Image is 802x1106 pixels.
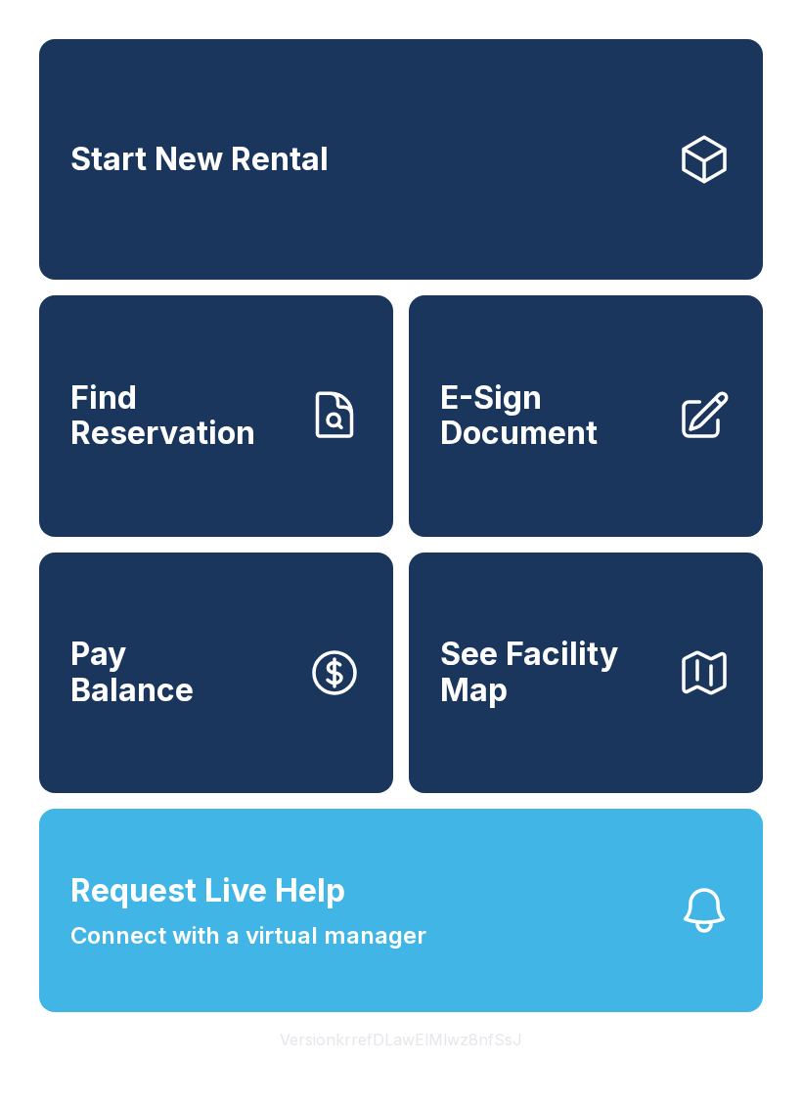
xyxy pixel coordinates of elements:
span: E-Sign Document [440,380,661,452]
span: Request Live Help [70,867,345,914]
a: E-Sign Document [409,295,763,536]
span: Find Reservation [70,380,291,452]
a: Find Reservation [39,295,393,536]
button: VersionkrrefDLawElMlwz8nfSsJ [264,1012,538,1067]
button: Request Live HelpConnect with a virtual manager [39,809,763,1012]
span: Connect with a virtual manager [70,918,426,953]
span: Pay Balance [70,637,194,708]
button: See Facility Map [409,553,763,793]
button: PayBalance [39,553,393,793]
a: Start New Rental [39,39,763,280]
span: Start New Rental [70,142,329,178]
span: See Facility Map [440,637,661,708]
